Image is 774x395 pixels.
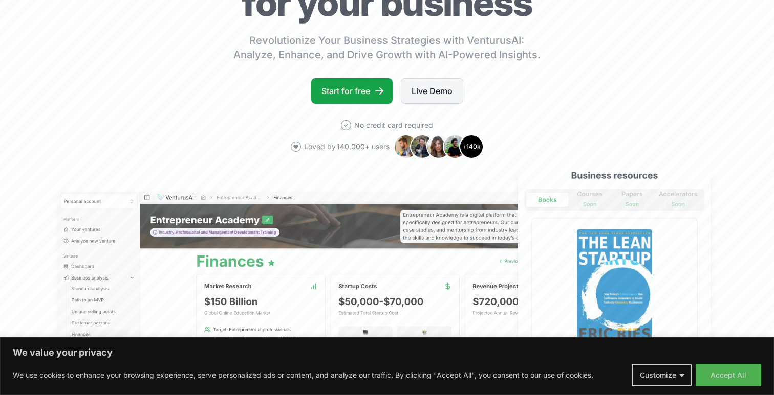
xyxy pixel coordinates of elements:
p: We value your privacy [13,346,761,359]
img: Avatar 2 [410,134,435,159]
a: Live Demo [401,78,463,104]
p: We use cookies to enhance your browsing experience, serve personalized ads or content, and analyz... [13,369,593,381]
img: Avatar 4 [443,134,467,159]
button: Accept All [696,364,761,386]
button: Customize [632,364,692,386]
a: Start for free [311,78,393,104]
img: Avatar 1 [394,134,418,159]
img: Avatar 3 [426,134,451,159]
